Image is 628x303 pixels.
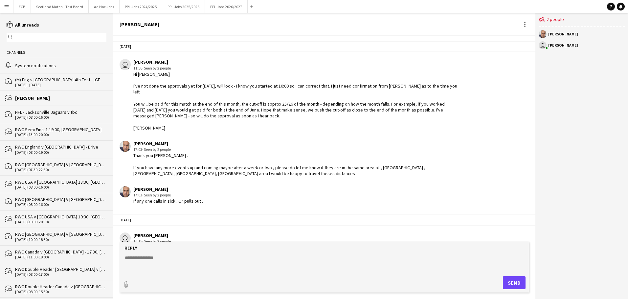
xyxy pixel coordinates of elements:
div: [PERSON_NAME] [548,32,578,36]
div: [PERSON_NAME] [133,232,171,238]
div: RWC Semi Final 1 19:00, [GEOGRAPHIC_DATA] [15,127,106,132]
div: RWC [GEOGRAPHIC_DATA] V [GEOGRAPHIC_DATA] 12:00 [15,196,106,202]
div: [PERSON_NAME] [15,95,106,101]
button: Send [503,276,526,289]
div: [DATE] (11:00-19:00) [15,255,106,259]
div: [DATE] (08:00-16:00) [15,115,106,120]
div: [DATE] (08:00-15:30) [15,290,106,294]
div: [DATE] (08:00-19:00) [15,150,106,155]
div: [PERSON_NAME] [548,43,578,47]
div: Thank you [PERSON_NAME] . If you have any more events up and coming maybe after a week or two , p... [133,152,458,176]
button: PPL Jobs 2024/2025 [120,0,162,13]
div: 2 people [539,13,625,27]
button: Scotland Match - Test Board [31,0,89,13]
div: (M) Eng v [GEOGRAPHIC_DATA] 4th Test - [GEOGRAPHIC_DATA] - Day 1 - 11:00, (M) Eng v India 4th Tes... [15,77,106,83]
a: All unreads [7,22,39,28]
span: · Seen by 2 people [142,66,171,71]
div: [DATE] (08:00-17:00) [15,272,106,277]
div: RWC Double Header [GEOGRAPHIC_DATA] v [GEOGRAPHIC_DATA] 14:00 & France v [GEOGRAPHIC_DATA] 16:45 ... [15,266,106,272]
div: RWC Double Header Canada v [GEOGRAPHIC_DATA] 12:00 & Wales v [GEOGRAPHIC_DATA] 14:45, [GEOGRAPHIC... [15,284,106,290]
div: [DATE] (13:00-20:00) [15,132,106,137]
div: [DATE] [113,41,535,52]
div: System notifications [15,63,106,69]
div: [DATE] - [DATE] [15,83,106,87]
div: RWC USA v [GEOGRAPHIC_DATA] 13:30, [GEOGRAPHIC_DATA] [15,179,106,185]
span: · Seen by 2 people [142,147,171,152]
div: [PERSON_NAME] [133,186,203,192]
button: Ad Hoc Jobs [89,0,120,13]
div: [DATE] [113,214,535,226]
div: [DATE] (10:00-20:30) [15,220,106,224]
div: 10:15 [133,238,171,244]
div: If any one calls in sick . Or pulls out . [133,198,203,204]
span: · Seen by 2 people [142,192,171,197]
button: PPL Jobs 2025/2026 [162,0,205,13]
button: ECB [13,0,31,13]
div: [PERSON_NAME] [133,59,458,65]
div: RWC [GEOGRAPHIC_DATA] v [GEOGRAPHIC_DATA] - 17:30, [GEOGRAPHIC_DATA] [15,231,106,237]
span: · Seen by 2 people [142,239,171,244]
div: RWC USA v [GEOGRAPHIC_DATA] 19:30, [GEOGRAPHIC_DATA] [15,214,106,220]
button: PPL Jobs 2026/2027 [205,0,248,13]
div: [DATE] (08:00-16:00) [15,202,106,207]
div: 17:03 [133,147,458,152]
div: [PERSON_NAME] [133,141,458,147]
div: [DATE] (08:00-16:00) [15,185,106,190]
label: Reply [124,245,137,251]
div: [DATE] (10:00-18:30) [15,237,106,242]
div: 17:03 [133,192,203,198]
div: Hi [PERSON_NAME] I've not done the approvals yet for [DATE], will look - I know you started at 10... [133,71,458,131]
div: NFL - Jacksonville Jaguars v tbc [15,109,106,115]
div: [PERSON_NAME] [120,21,159,27]
div: RWC England v [GEOGRAPHIC_DATA] - Drive [15,144,106,150]
div: 11:56 [133,65,458,71]
div: RWC [GEOGRAPHIC_DATA] V [GEOGRAPHIC_DATA] 20:15, [GEOGRAPHIC_DATA] [15,162,106,168]
div: [DATE] (07:30-22:30) [15,168,106,172]
div: RWC Canada v [GEOGRAPHIC_DATA] - 17:30, [GEOGRAPHIC_DATA] [15,249,106,255]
